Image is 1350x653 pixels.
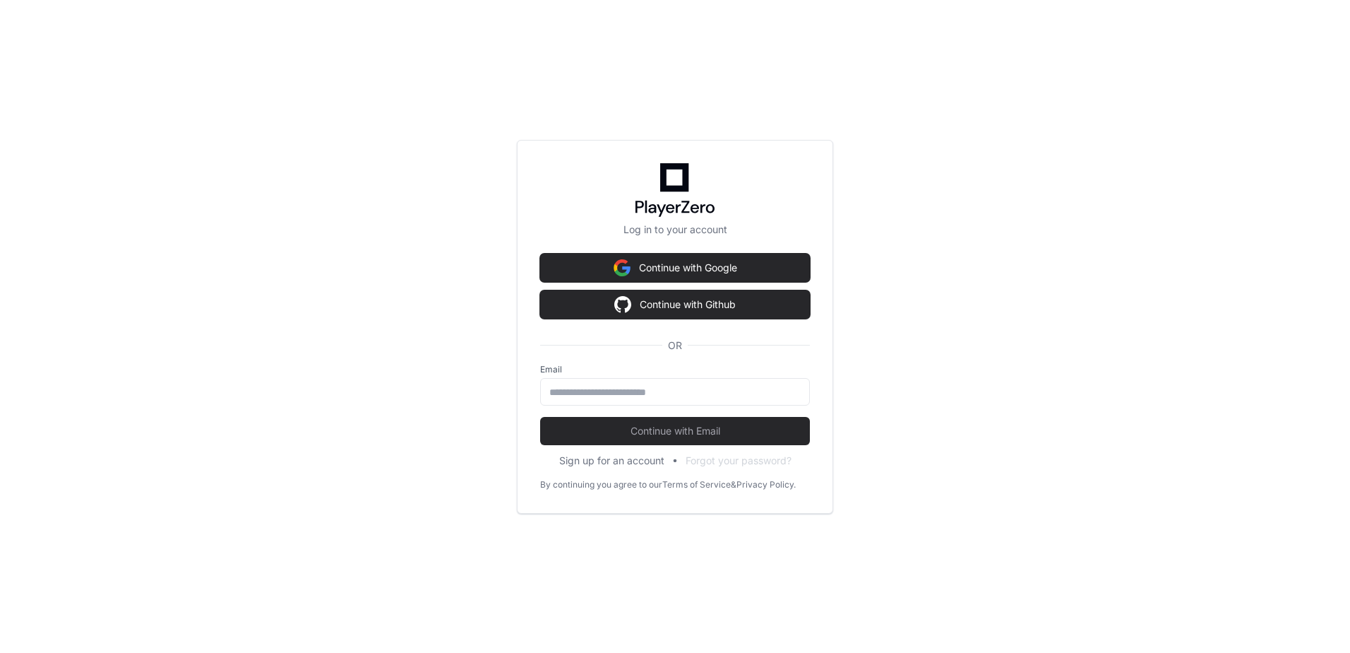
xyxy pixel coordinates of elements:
div: By continuing you agree to our [540,479,662,490]
span: OR [662,339,688,353]
button: Forgot your password? [686,454,792,468]
img: Sign in with google [614,254,631,282]
label: Email [540,364,810,375]
span: Continue with Email [540,424,810,438]
button: Continue with Google [540,254,810,282]
img: Sign in with google [614,290,631,319]
button: Continue with Github [540,290,810,319]
p: Log in to your account [540,223,810,237]
button: Continue with Email [540,417,810,445]
a: Terms of Service [662,479,731,490]
a: Privacy Policy. [736,479,796,490]
div: & [731,479,736,490]
button: Sign up for an account [559,454,664,468]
